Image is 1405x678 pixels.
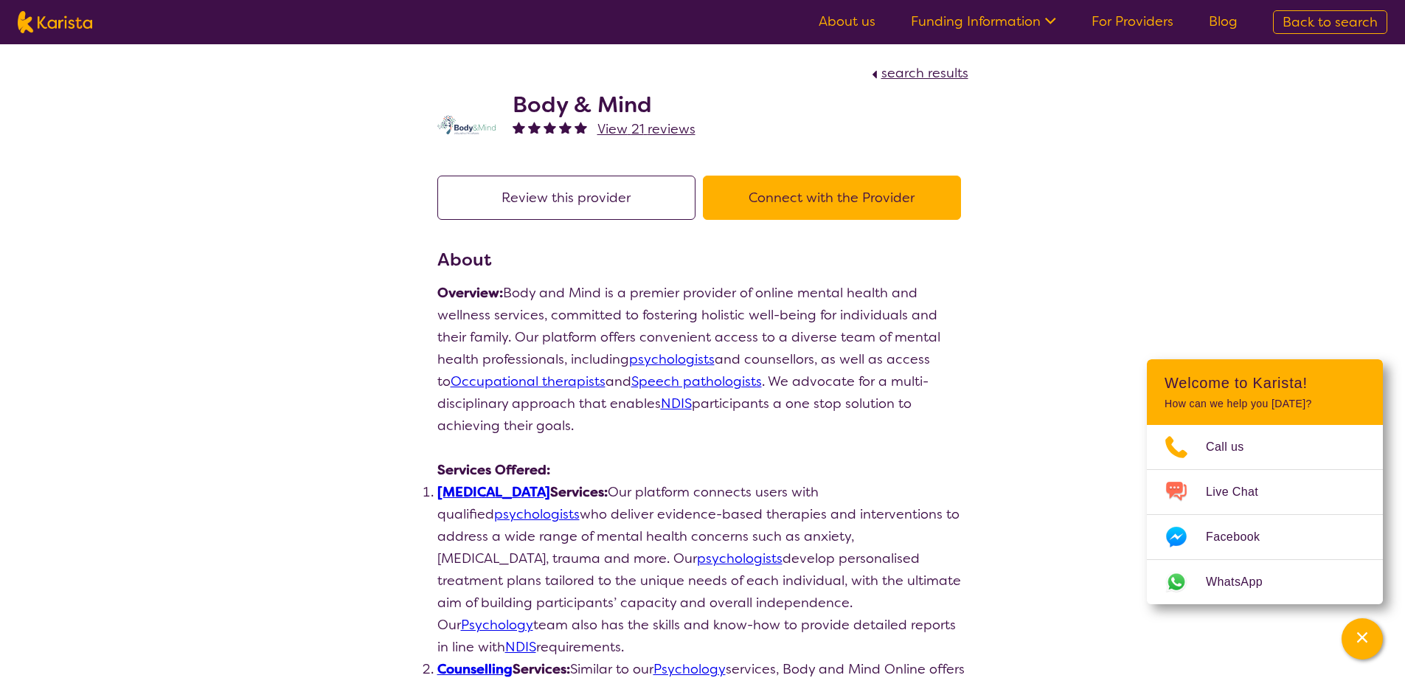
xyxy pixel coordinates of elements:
img: Karista logo [18,11,92,33]
h2: Body & Mind [513,91,695,118]
a: Review this provider [437,189,703,207]
img: fullstar [559,121,572,134]
a: Blog [1209,13,1238,30]
div: Channel Menu [1147,359,1383,604]
a: View 21 reviews [597,118,695,140]
a: psychologists [629,350,715,368]
a: About us [819,13,875,30]
img: fullstar [528,121,541,134]
img: fullstar [513,121,525,134]
span: search results [881,64,968,82]
span: Live Chat [1206,481,1276,503]
img: fullstar [575,121,587,134]
h3: About [437,246,968,273]
strong: Services Offered: [437,461,550,479]
img: qmpolprhjdhzpcuekzqg.svg [437,115,496,134]
a: search results [868,64,968,82]
span: WhatsApp [1206,571,1280,593]
a: [MEDICAL_DATA] [437,483,550,501]
a: Psychology [653,660,726,678]
span: View 21 reviews [597,120,695,138]
p: How can we help you [DATE]? [1165,398,1365,410]
strong: Overview: [437,284,503,302]
a: Speech pathologists [631,373,762,390]
a: psychologists [697,550,783,567]
img: fullstar [544,121,556,134]
a: For Providers [1092,13,1173,30]
span: Facebook [1206,526,1277,548]
p: Body and Mind is a premier provider of online mental health and wellness services, committed to f... [437,282,968,437]
a: Connect with the Provider [703,189,968,207]
li: Our platform connects users with qualified who deliver evidence-based therapies and interventions... [437,481,968,658]
a: Psychology [461,616,533,634]
span: Back to search [1283,13,1378,31]
a: NDIS [505,638,536,656]
strong: Services: [437,483,608,501]
a: Back to search [1273,10,1387,34]
a: psychologists [494,505,580,523]
a: NDIS [661,395,692,412]
strong: Services: [437,660,570,678]
h2: Welcome to Karista! [1165,374,1365,392]
button: Channel Menu [1342,618,1383,660]
button: Connect with the Provider [703,176,961,220]
span: Call us [1206,436,1262,458]
a: Counselling [437,660,513,678]
a: Occupational therapists [451,373,606,390]
ul: Choose channel [1147,425,1383,604]
a: Funding Information [911,13,1056,30]
a: Web link opens in a new tab. [1147,560,1383,604]
button: Review this provider [437,176,695,220]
